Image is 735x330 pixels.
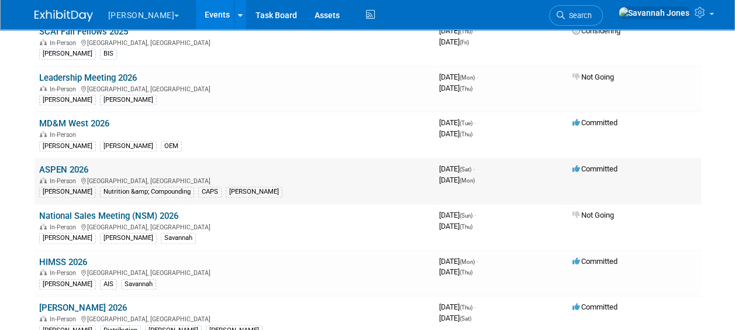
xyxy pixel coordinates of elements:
[460,304,472,311] span: (Thu)
[439,302,476,311] span: [DATE]
[161,141,182,152] div: OEM
[572,302,617,311] span: Committed
[34,10,93,22] img: ExhibitDay
[572,73,614,81] span: Not Going
[439,211,476,219] span: [DATE]
[50,269,80,277] span: In-Person
[460,177,475,184] span: (Mon)
[572,257,617,266] span: Committed
[439,73,478,81] span: [DATE]
[460,85,472,92] span: (Thu)
[460,212,472,219] span: (Sun)
[50,177,80,185] span: In-Person
[50,39,80,47] span: In-Person
[572,211,614,219] span: Not Going
[39,279,96,290] div: [PERSON_NAME]
[39,211,178,221] a: National Sales Meeting (NSM) 2026
[39,164,88,175] a: ASPEN 2026
[460,166,471,173] span: (Sat)
[460,131,472,137] span: (Thu)
[439,176,475,184] span: [DATE]
[39,73,137,83] a: Leadership Meeting 2026
[39,49,96,59] div: [PERSON_NAME]
[439,267,472,276] span: [DATE]
[39,314,430,323] div: [GEOGRAPHIC_DATA], [GEOGRAPHIC_DATA]
[474,118,476,127] span: -
[477,257,478,266] span: -
[100,141,157,152] div: [PERSON_NAME]
[572,26,620,35] span: Considering
[439,129,472,138] span: [DATE]
[39,187,96,197] div: [PERSON_NAME]
[439,314,471,322] span: [DATE]
[439,257,478,266] span: [DATE]
[50,85,80,93] span: In-Person
[474,211,476,219] span: -
[198,187,222,197] div: CAPS
[39,176,430,185] div: [GEOGRAPHIC_DATA], [GEOGRAPHIC_DATA]
[161,233,196,243] div: Savannah
[439,26,476,35] span: [DATE]
[121,279,156,290] div: Savannah
[474,26,476,35] span: -
[460,74,475,81] span: (Mon)
[460,269,472,276] span: (Thu)
[40,177,47,183] img: In-Person Event
[39,37,430,47] div: [GEOGRAPHIC_DATA], [GEOGRAPHIC_DATA]
[39,257,87,267] a: HIMSS 2026
[439,164,475,173] span: [DATE]
[477,73,478,81] span: -
[39,95,96,105] div: [PERSON_NAME]
[460,259,475,265] span: (Mon)
[40,39,47,45] img: In-Person Event
[50,131,80,139] span: In-Person
[40,85,47,91] img: In-Person Event
[549,5,603,26] a: Search
[39,141,96,152] div: [PERSON_NAME]
[618,6,690,19] img: Savannah Jones
[50,224,80,231] span: In-Person
[40,131,47,137] img: In-Person Event
[473,164,475,173] span: -
[39,302,127,313] a: [PERSON_NAME] 2026
[39,233,96,243] div: [PERSON_NAME]
[460,39,469,46] span: (Fri)
[50,315,80,323] span: In-Person
[226,187,282,197] div: [PERSON_NAME]
[565,11,592,20] span: Search
[40,224,47,229] img: In-Person Event
[39,118,109,129] a: MD&M West 2026
[439,222,472,231] span: [DATE]
[40,315,47,321] img: In-Person Event
[100,187,194,197] div: Nutrition &amp; Compounding
[460,28,472,35] span: (Thu)
[40,269,47,275] img: In-Person Event
[460,315,471,322] span: (Sat)
[100,279,117,290] div: AIS
[100,95,157,105] div: [PERSON_NAME]
[100,233,157,243] div: [PERSON_NAME]
[474,302,476,311] span: -
[39,84,430,93] div: [GEOGRAPHIC_DATA], [GEOGRAPHIC_DATA]
[572,164,617,173] span: Committed
[460,120,472,126] span: (Tue)
[39,267,430,277] div: [GEOGRAPHIC_DATA], [GEOGRAPHIC_DATA]
[572,118,617,127] span: Committed
[100,49,117,59] div: BIS
[439,37,469,46] span: [DATE]
[39,26,128,37] a: SCAI Fall Fellows 2025
[439,84,472,92] span: [DATE]
[439,118,476,127] span: [DATE]
[460,224,472,230] span: (Thu)
[39,222,430,231] div: [GEOGRAPHIC_DATA], [GEOGRAPHIC_DATA]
